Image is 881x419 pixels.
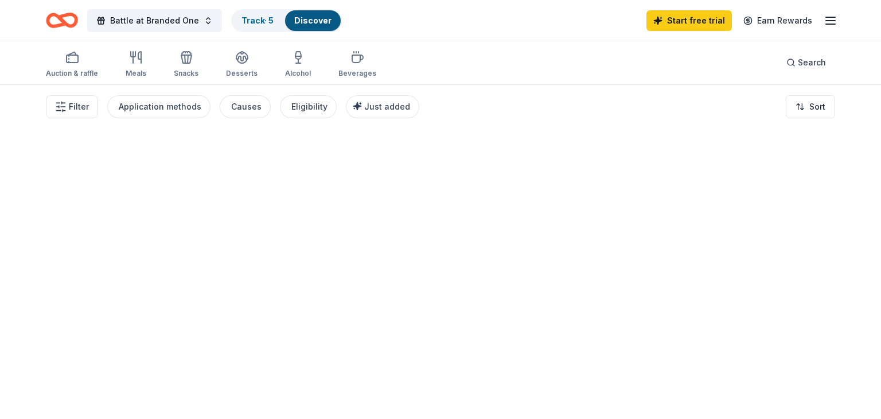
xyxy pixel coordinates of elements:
div: Causes [231,100,262,114]
button: Auction & raffle [46,46,98,84]
button: Battle at Branded One [87,9,222,32]
span: Sort [809,100,825,114]
button: Meals [126,46,146,84]
button: Eligibility [280,95,337,118]
button: Track· 5Discover [231,9,342,32]
button: Beverages [338,46,376,84]
a: Earn Rewards [736,10,819,31]
a: Discover [294,15,332,25]
span: Battle at Branded One [110,14,199,28]
div: Meals [126,69,146,78]
button: Snacks [174,46,198,84]
div: Application methods [119,100,201,114]
button: Sort [786,95,835,118]
button: Alcohol [285,46,311,84]
div: Desserts [226,69,258,78]
a: Home [46,7,78,34]
div: Eligibility [291,100,328,114]
div: Snacks [174,69,198,78]
div: Beverages [338,69,376,78]
span: Search [798,56,826,69]
button: Filter [46,95,98,118]
a: Track· 5 [241,15,274,25]
span: Just added [364,102,410,111]
button: Just added [346,95,419,118]
a: Start free trial [646,10,732,31]
div: Auction & raffle [46,69,98,78]
span: Filter [69,100,89,114]
button: Application methods [107,95,210,118]
button: Desserts [226,46,258,84]
button: Causes [220,95,271,118]
button: Search [777,51,835,74]
div: Alcohol [285,69,311,78]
